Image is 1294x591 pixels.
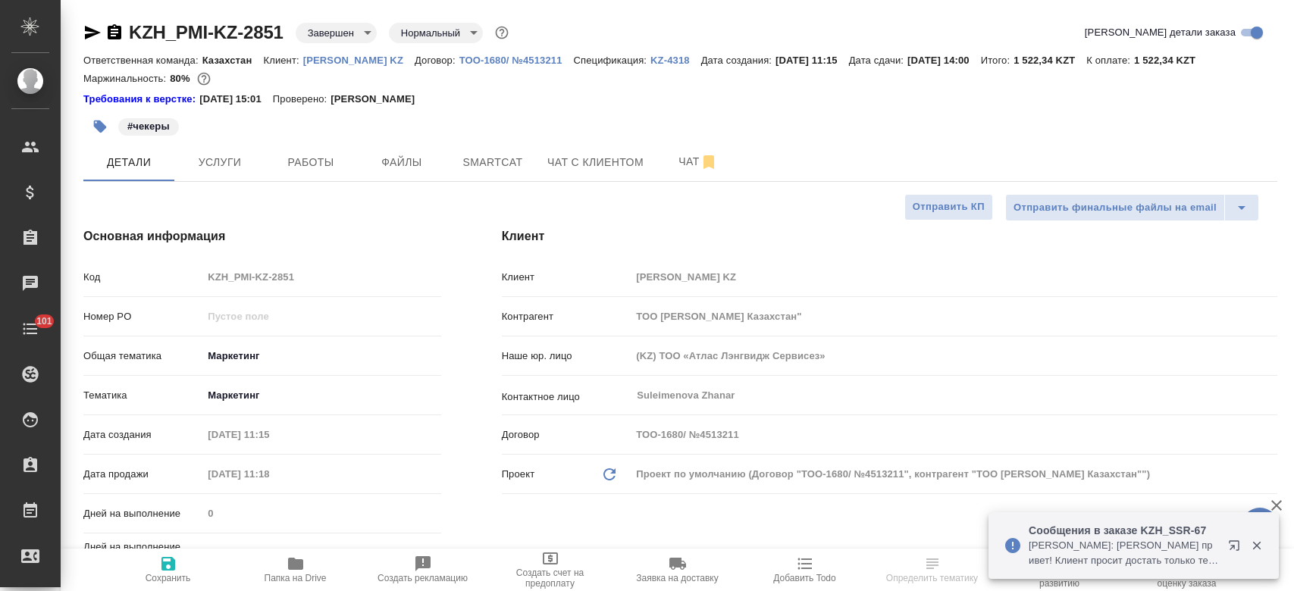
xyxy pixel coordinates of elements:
[83,539,202,570] p: Дней на выполнение (авт.)
[492,23,512,42] button: Доп статусы указывают на важность/срочность заказа
[913,199,985,216] span: Отправить КП
[574,55,650,66] p: Спецификация:
[202,55,264,66] p: Казахстан
[105,23,124,42] button: Скопировать ссылку
[1029,523,1218,538] p: Сообщения в заказе KZH_SSR-67
[83,55,202,66] p: Ответственная команда:
[303,27,359,39] button: Завершен
[1014,55,1086,66] p: 1 522,34 KZT
[296,23,377,43] div: Завершен
[183,153,256,172] span: Услуги
[1005,194,1259,221] div: split button
[127,119,170,134] p: #чекеры
[146,573,191,583] span: Сохранить
[636,573,718,583] span: Заявка на доставку
[83,227,441,245] h4: Основная информация
[83,506,202,521] p: Дней на выполнение
[631,461,1277,487] div: Проект по умолчанию (Договор "ТОО-1680/ №4513211", контрагент "ТОО [PERSON_NAME] Казахстан"")
[83,92,199,107] div: Нажми, чтобы открыть папку с инструкцией
[303,53,415,66] a: [PERSON_NAME] KZ
[775,55,849,66] p: [DATE] 11:15
[202,424,335,446] input: Пустое поле
[129,22,284,42] a: KZH_PMI-KZ-2851
[265,573,327,583] span: Папка на Drive
[202,305,440,327] input: Пустое поле
[415,55,459,66] p: Договор:
[202,502,440,524] input: Пустое поле
[105,549,232,591] button: Сохранить
[202,383,440,408] div: Маркетинг
[331,92,426,107] p: [PERSON_NAME]
[365,153,438,172] span: Файлы
[232,549,359,591] button: Папка на Drive
[117,119,180,132] span: чекеры
[502,227,1277,245] h4: Клиент
[83,110,117,143] button: Добавить тэг
[904,194,993,220] button: Отправить КП
[869,549,996,591] button: Определить тематику
[202,343,440,369] div: Маркетинг
[396,27,465,39] button: Нормальный
[170,73,193,84] p: 80%
[502,309,631,324] p: Контрагент
[459,55,574,66] p: ТОО-1680/ №4513211
[83,92,199,107] a: Требования к верстке:
[502,427,631,442] p: Договор
[83,309,202,324] p: Номер PO
[981,55,1014,66] p: Итого:
[631,345,1277,367] input: Пустое поле
[83,73,170,84] p: Маржинальность:
[303,55,415,66] p: [PERSON_NAME] KZ
[378,573,468,583] span: Создать рекламацию
[1134,55,1207,66] p: 1 522,34 KZT
[662,152,735,171] span: Чат
[389,23,483,43] div: Завершен
[274,153,347,172] span: Работы
[459,53,574,66] a: ТОО-1680/ №4513211
[83,349,202,364] p: Общая тематика
[631,266,1277,288] input: Пустое поле
[83,23,102,42] button: Скопировать ссылку для ЯМессенджера
[502,349,631,364] p: Наше юр. лицо
[1241,539,1272,552] button: Закрыть
[4,310,57,348] a: 101
[547,153,644,172] span: Чат с клиентом
[263,55,302,66] p: Клиент:
[1005,194,1225,221] button: Отправить финальные файлы на email
[741,549,869,591] button: Добавить Todo
[650,53,701,66] a: KZ-4318
[92,153,165,172] span: Детали
[1086,55,1134,66] p: К оплате:
[614,549,741,591] button: Заявка на доставку
[502,467,535,482] p: Проект
[496,568,605,589] span: Создать счет на предоплату
[194,69,214,89] button: 41.34 RUB;
[83,467,202,482] p: Дата продажи
[849,55,907,66] p: Дата сдачи:
[650,55,701,66] p: KZ-4318
[1014,199,1217,217] span: Отправить финальные файлы на email
[1085,25,1236,40] span: [PERSON_NAME] детали заказа
[456,153,529,172] span: Smartcat
[502,389,631,405] p: Контактное лицо
[701,55,775,66] p: Дата создания:
[631,305,1277,327] input: Пустое поле
[83,388,202,403] p: Тематика
[273,92,331,107] p: Проверено:
[83,427,202,442] p: Дата создания
[1029,538,1218,568] p: [PERSON_NAME]: [PERSON_NAME] привет! Клиент просит достать только текст перевода в ворде, это воз...
[202,463,335,485] input: Пустое поле
[27,314,61,329] span: 101
[1241,508,1279,546] button: 🙏
[886,573,978,583] span: Определить тематику
[202,543,440,565] input: Пустое поле
[487,549,614,591] button: Создать счет на предоплату
[359,549,487,591] button: Создать рекламацию
[907,55,981,66] p: [DATE] 14:00
[1219,530,1255,567] button: Открыть в новой вкладке
[700,153,718,171] svg: Отписаться
[199,92,273,107] p: [DATE] 15:01
[502,270,631,285] p: Клиент
[773,573,835,583] span: Добавить Todo
[631,424,1277,446] input: Пустое поле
